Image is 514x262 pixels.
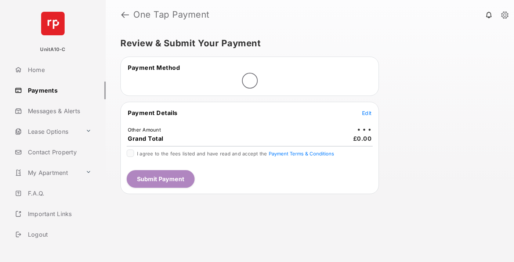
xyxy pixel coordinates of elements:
[128,109,178,116] span: Payment Details
[12,82,106,99] a: Payments
[12,143,106,161] a: Contact Property
[12,164,83,182] a: My Apartment
[127,170,195,188] button: Submit Payment
[362,110,372,116] span: Edit
[269,151,334,157] button: I agree to the fees listed and have read and accept the
[12,205,94,223] a: Important Links
[12,184,106,202] a: F.A.Q.
[12,123,83,140] a: Lease Options
[128,135,163,142] span: Grand Total
[137,151,334,157] span: I agree to the fees listed and have read and accept the
[12,102,106,120] a: Messages & Alerts
[12,226,106,243] a: Logout
[128,64,180,71] span: Payment Method
[127,126,161,133] td: Other Amount
[353,135,372,142] span: £0.00
[12,61,106,79] a: Home
[120,39,493,48] h5: Review & Submit Your Payment
[133,10,210,19] strong: One Tap Payment
[362,109,372,116] button: Edit
[41,12,65,35] img: svg+xml;base64,PHN2ZyB4bWxucz0iaHR0cDovL3d3dy53My5vcmcvMjAwMC9zdmciIHdpZHRoPSI2NCIgaGVpZ2h0PSI2NC...
[40,46,65,53] p: UnitA10-C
